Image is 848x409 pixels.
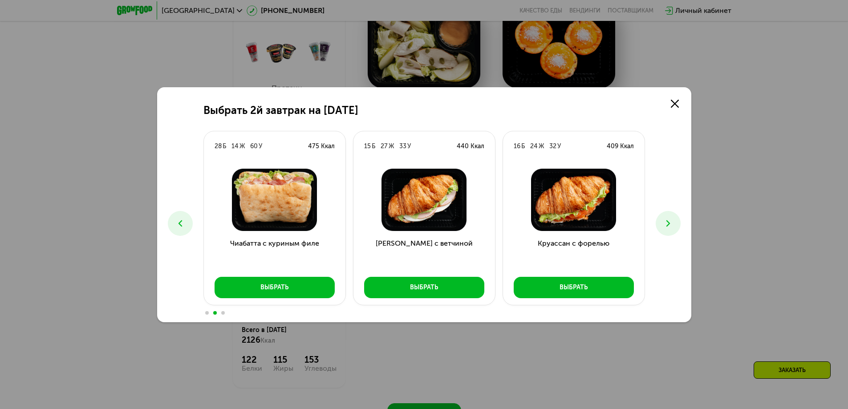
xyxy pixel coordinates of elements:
[204,238,345,270] h3: Чиабатта с куриным филе
[514,277,634,298] button: Выбрать
[503,238,645,270] h3: Круассан с форелью
[260,283,288,292] div: Выбрать
[560,283,588,292] div: Выбрать
[510,169,637,231] img: Круассан с форелью
[361,169,488,231] img: Круассан с ветчиной
[381,142,388,151] div: 27
[223,142,226,151] div: Б
[231,142,239,151] div: 14
[389,142,394,151] div: Ж
[607,142,634,151] div: 409 Ккал
[549,142,556,151] div: 32
[407,142,411,151] div: У
[530,142,538,151] div: 24
[239,142,245,151] div: Ж
[211,169,338,231] img: Чиабатта с куриным филе
[399,142,406,151] div: 33
[372,142,375,151] div: Б
[521,142,525,151] div: Б
[364,277,484,298] button: Выбрать
[250,142,258,151] div: 60
[457,142,484,151] div: 440 Ккал
[308,142,335,151] div: 475 Ккал
[364,142,371,151] div: 15
[203,104,358,117] h2: Выбрать 2й завтрак на [DATE]
[215,142,222,151] div: 28
[353,238,495,270] h3: [PERSON_NAME] с ветчиной
[557,142,561,151] div: У
[410,283,438,292] div: Выбрать
[514,142,520,151] div: 16
[539,142,544,151] div: Ж
[215,277,335,298] button: Выбрать
[259,142,262,151] div: У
